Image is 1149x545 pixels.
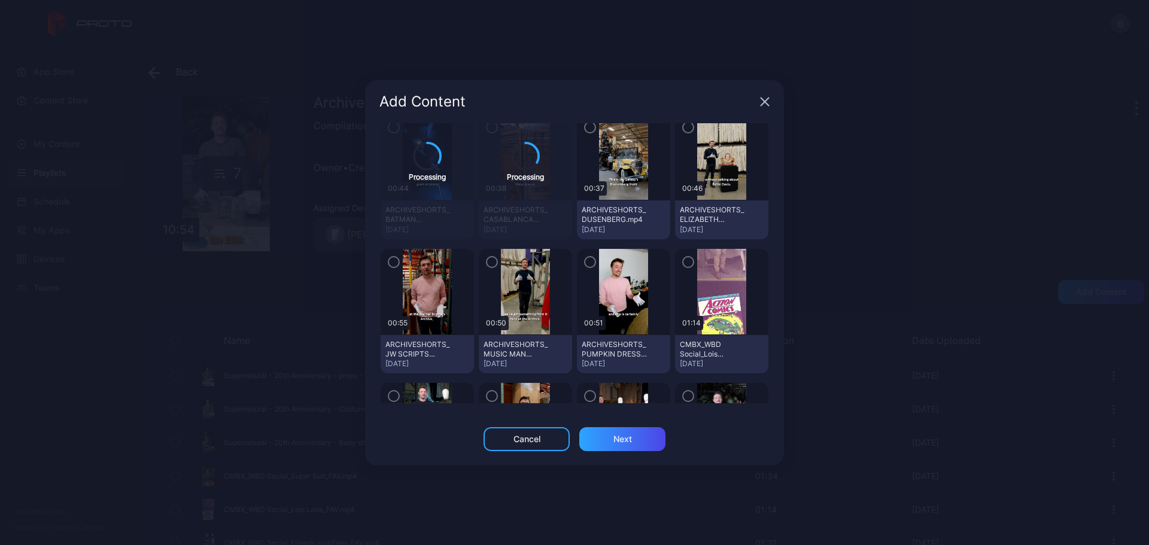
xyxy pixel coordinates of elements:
[582,205,648,224] div: ARCHIVESHORTS_DUSENBERG.mp4
[680,316,703,330] div: 01:14
[579,427,665,451] button: Next
[680,225,764,235] div: [DATE]
[507,170,544,182] div: Processing
[385,316,410,330] div: 00:55
[680,340,746,359] div: CMBX_WBD Social_Lois Lane_FAV.mp4
[680,181,705,196] div: 00:46
[484,340,549,359] div: ARCHIVESHORTS_MUSIC MAN NEW.mp4
[385,340,451,359] div: ARCHIVESHORTS_JW SCRIPTS NEW.mp4
[484,316,509,330] div: 00:50
[582,359,665,369] div: [DATE]
[613,434,632,444] div: Next
[582,316,606,330] div: 00:51
[409,170,446,182] div: Processing
[582,225,665,235] div: [DATE]
[680,359,764,369] div: [DATE]
[582,340,648,359] div: ARCHIVESHORTS_PUMPKIN DRESS NEW.mp4
[582,181,607,196] div: 00:37
[484,359,567,369] div: [DATE]
[484,427,570,451] button: Cancel
[513,434,540,444] div: Cancel
[385,359,469,369] div: [DATE]
[379,95,755,109] div: Add Content
[680,205,746,224] div: ARCHIVESHORTS_ELIZABETH HEAD_NEW041023.mp4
